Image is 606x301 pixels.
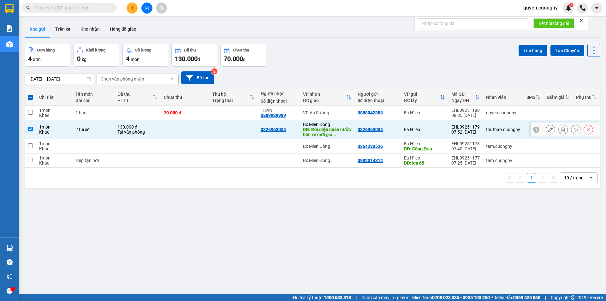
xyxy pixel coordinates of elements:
span: message [7,288,13,294]
img: phone-icon [580,5,585,11]
button: Trên xe [50,21,75,37]
div: Ea H`leo [404,155,445,160]
div: THANH [261,108,297,113]
div: quyen.cuongny [486,110,520,115]
div: Thu hộ [212,92,249,97]
div: Ngày ĐH [451,98,475,103]
div: Ea H`leo [5,5,50,13]
div: Bx Miền Đông [303,144,351,149]
div: VP nhận [303,92,346,97]
button: caret-down [591,3,602,14]
button: Kết nối tổng đài [533,18,574,28]
div: Tên món [75,92,111,97]
span: question-circle [7,259,13,265]
span: 70.000 [224,55,243,63]
div: 130.000 đ [117,124,157,129]
sup: 2 [211,68,217,75]
th: Toggle SortBy [448,89,483,106]
div: ship tận nơi [75,158,111,163]
span: đ [243,57,246,62]
button: 1 [527,173,536,183]
span: CC : [53,42,62,49]
span: ... [332,132,336,137]
div: Phụ thu [576,95,591,100]
div: 0889929989 [54,28,98,37]
button: Hàng đã giao [105,21,141,37]
img: logo-vxr [5,4,14,14]
div: Tại văn phòng [117,129,157,135]
span: 4 [28,55,32,63]
span: caret-down [594,5,600,11]
div: 70.000 đ [164,110,206,115]
div: Bx Miền Đông [303,122,351,127]
div: 08:05 [DATE] [451,113,480,118]
div: Giảm giá [547,95,565,100]
div: 1 món [39,141,69,146]
img: solution-icon [6,25,13,32]
div: HTTT [117,98,152,103]
div: EHL09251178 [451,141,480,146]
span: Kết nối tổng đài [538,20,569,27]
span: quyen.cuongny [518,4,563,12]
div: 70.000 [53,41,99,50]
button: plus [127,3,138,14]
div: Đơn hàng [37,48,55,52]
button: Đã thu130.000đ [171,44,217,67]
div: Đã thu [184,48,196,52]
div: Chưa thu [164,95,206,100]
th: Toggle SortBy [209,89,257,106]
sup: 1 [569,3,573,7]
div: ĐC giao [303,98,346,103]
div: 0326963034 [358,127,383,132]
div: Khối lượng [86,48,105,52]
span: close [579,18,584,23]
div: 0888042388 [358,110,383,115]
div: THANH [54,21,98,28]
div: Số lượng [135,48,151,52]
button: Kho nhận [75,21,105,37]
div: 0982014314 [358,158,383,163]
div: 1 bao [75,110,111,115]
span: | [356,294,357,301]
div: Chưa thu [233,48,249,52]
div: 07:52 [DATE] [451,129,480,135]
div: Khác [39,160,69,166]
button: Chưa thu70.000đ [220,44,266,67]
div: 1 món [39,108,69,113]
div: SMS [526,95,535,100]
span: 130.000 [175,55,198,63]
span: ⚪️ [491,296,493,299]
span: Miền Nam [412,294,490,301]
div: Số điện thoại [358,98,398,103]
svg: open [169,76,175,81]
span: | [545,294,546,301]
div: Khác [39,129,69,135]
span: Miền Bắc [495,294,540,301]
div: Trạng thái [212,98,249,103]
div: 1 món [39,155,69,160]
div: DĐ: Đối diện quán nưỡc bến xe mới gia nghĩa [303,127,351,137]
span: Nhận: [54,6,69,13]
div: Chọn văn phòng nhận [101,76,144,82]
strong: 0369 525 060 [513,295,540,300]
div: Ea H`leo [404,127,445,132]
div: tam.cuongny [486,144,520,149]
button: Đơn hàng4đơn [25,44,70,67]
button: Lên hàng [519,45,547,56]
div: DĐ: Cổng Esia [404,146,445,151]
div: 0889929989 [261,113,286,118]
input: Nhập số tổng đài [418,18,528,28]
th: Toggle SortBy [300,89,354,106]
div: VP An Sương [303,110,351,115]
input: Tìm tên, số ĐT hoặc mã đơn [35,4,109,11]
div: Ea H`leo [404,141,445,146]
button: Tạo Chuyến [550,45,584,56]
div: Bx Miền Đông [303,158,351,163]
span: đơn [33,57,41,62]
strong: 1900 633 818 [324,295,351,300]
span: 1 [570,3,572,7]
div: Người nhận [261,91,297,96]
div: Ghi chú [75,98,111,103]
div: Ea H`leo [404,110,445,115]
span: plus [130,6,134,10]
